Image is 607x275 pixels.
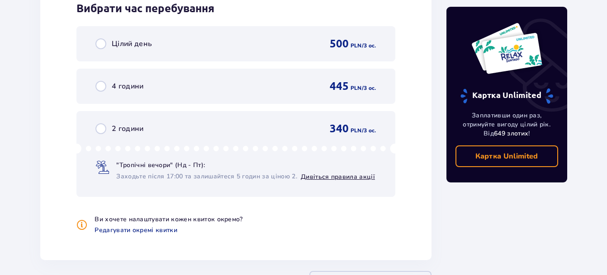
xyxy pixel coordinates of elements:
span: 500 [330,37,349,51]
span: Цілий день [112,39,152,49]
span: / 3 oc. [362,126,376,135]
span: 2 години [112,124,144,134]
span: "Тропічні вечори" (Нд - Пт): [116,161,205,170]
p: Картка Unlimited [460,88,554,104]
p: Заплативши один раз, отримуйте вигоду цілий рік. Від ! [455,111,559,138]
span: 445 [330,79,349,93]
a: Картка Unlimited [455,145,559,167]
span: 340 [330,122,349,135]
span: 4 години [112,81,144,91]
span: PLN [351,42,362,50]
h2: Вибрати час перебування [76,2,395,15]
span: PLN [351,126,362,135]
span: / 3 oc. [362,84,376,92]
a: Редагувати окремі квитки [95,226,177,235]
a: Дивіться правила акції [301,172,375,181]
span: / 3 oc. [362,42,376,50]
p: Картка Unlimited [475,151,538,161]
span: 649 злотих [494,129,528,138]
span: PLN [351,84,362,92]
p: Ви хочете налаштувати кожен квиток окремо? [95,215,242,224]
span: Заходьте після 17:00 та залишайтеся 5 годин за ціною 2. [116,172,297,181]
img: Дві річні картки до Suntago з написом 'UNLIMITED RELAX', на білому тлі з тропічним листям і сонцем. [471,22,543,75]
